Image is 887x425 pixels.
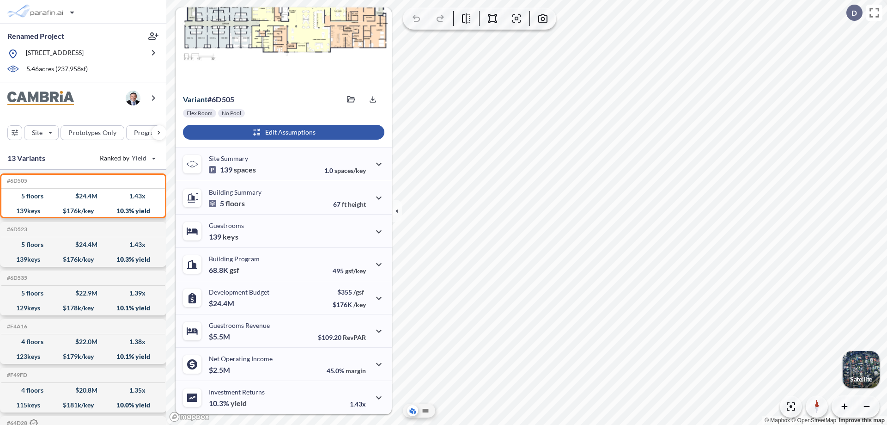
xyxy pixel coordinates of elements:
[407,405,418,416] button: Aerial View
[234,165,256,174] span: spaces
[209,355,273,363] p: Net Operating Income
[5,323,27,330] h5: Click to copy the code
[183,95,234,104] p: # 6d505
[333,288,366,296] p: $355
[183,95,207,104] span: Variant
[839,417,885,424] a: Improve this map
[343,333,366,341] span: RevPAR
[183,125,384,140] button: Edit Assumptions
[209,165,256,174] p: 139
[209,321,270,329] p: Guestrooms Revenue
[350,400,366,408] p: 1.43x
[209,222,244,229] p: Guestrooms
[5,226,27,233] h5: Click to copy the code
[126,125,176,140] button: Program
[209,154,248,162] p: Site Summary
[843,351,880,388] button: Switcher ImageSatellite
[791,417,836,424] a: OpenStreetMap
[333,301,366,308] p: $176K
[843,351,880,388] img: Switcher Image
[342,200,346,208] span: ft
[851,9,857,17] p: D
[209,232,238,241] p: 139
[5,275,27,281] h5: Click to copy the code
[209,299,236,308] p: $24.4M
[209,188,261,196] p: Building Summary
[209,265,239,275] p: 68.8K
[7,31,64,41] p: Renamed Project
[346,367,366,375] span: margin
[209,288,269,296] p: Development Budget
[126,91,140,105] img: user logo
[5,372,27,378] h5: Click to copy the code
[209,365,231,375] p: $2.5M
[5,178,27,184] h5: Click to copy the code
[334,166,366,174] span: spaces/key
[209,332,231,341] p: $5.5M
[348,200,366,208] span: height
[187,110,213,117] p: Flex Room
[26,48,84,60] p: [STREET_ADDRESS]
[209,388,265,396] p: Investment Returns
[223,232,238,241] span: keys
[132,154,147,163] span: Yield
[68,128,116,137] p: Prototypes Only
[26,64,88,74] p: 5.46 acres ( 237,958 sf)
[24,125,59,140] button: Site
[230,265,239,275] span: gsf
[134,128,160,137] p: Program
[333,200,366,208] p: 67
[318,333,366,341] p: $109.20
[327,367,366,375] p: 45.0%
[324,166,366,174] p: 1.0
[169,412,210,422] a: Mapbox homepage
[765,417,790,424] a: Mapbox
[850,376,872,383] p: Satellite
[222,110,241,117] p: No Pool
[209,399,247,408] p: 10.3%
[345,267,366,275] span: gsf/key
[420,405,431,416] button: Site Plan
[231,399,247,408] span: yield
[209,255,260,263] p: Building Program
[353,288,364,296] span: /gsf
[92,151,162,166] button: Ranked by Yield
[225,199,245,208] span: floors
[333,267,366,275] p: 495
[7,91,74,105] img: BrandImage
[209,199,245,208] p: 5
[7,153,45,164] p: 13 Variants
[61,125,124,140] button: Prototypes Only
[353,301,366,308] span: /key
[32,128,43,137] p: Site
